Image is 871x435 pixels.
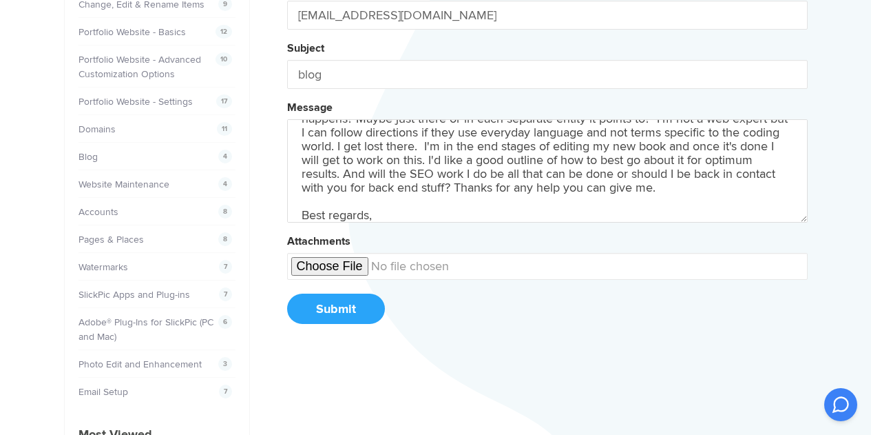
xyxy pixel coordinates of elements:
[287,234,350,248] label: Attachments
[78,123,116,135] a: Domains
[218,205,232,219] span: 8
[287,253,808,280] input: undefined
[217,122,232,136] span: 11
[216,94,232,108] span: 17
[218,177,232,191] span: 4
[78,289,190,301] a: SlickPic Apps and Plug-ins
[78,234,144,245] a: Pages & Places
[78,96,193,108] a: Portfolio Website - Settings
[78,206,118,218] a: Accounts
[287,294,385,324] button: Submit
[287,60,808,89] input: Your Subject
[78,358,202,370] a: Photo Edit and Enhancement
[218,232,232,246] span: 8
[78,54,201,80] a: Portfolio Website - Advanced Customization Options
[219,260,232,274] span: 7
[218,150,232,163] span: 4
[78,316,213,343] a: Adobe® Plug-Ins for SlickPic (PC and Mac)
[287,41,324,55] label: Subject
[216,52,232,66] span: 10
[218,315,232,329] span: 6
[287,101,333,114] label: Message
[78,179,169,190] a: Website Maintenance
[218,357,232,371] span: 3
[219,385,232,398] span: 7
[219,287,232,301] span: 7
[78,261,128,273] a: Watermarks
[78,386,128,398] a: Email Setup
[216,25,232,39] span: 12
[78,151,98,163] a: Blog
[78,26,186,38] a: Portfolio Website - Basics
[287,1,808,30] input: Your Email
